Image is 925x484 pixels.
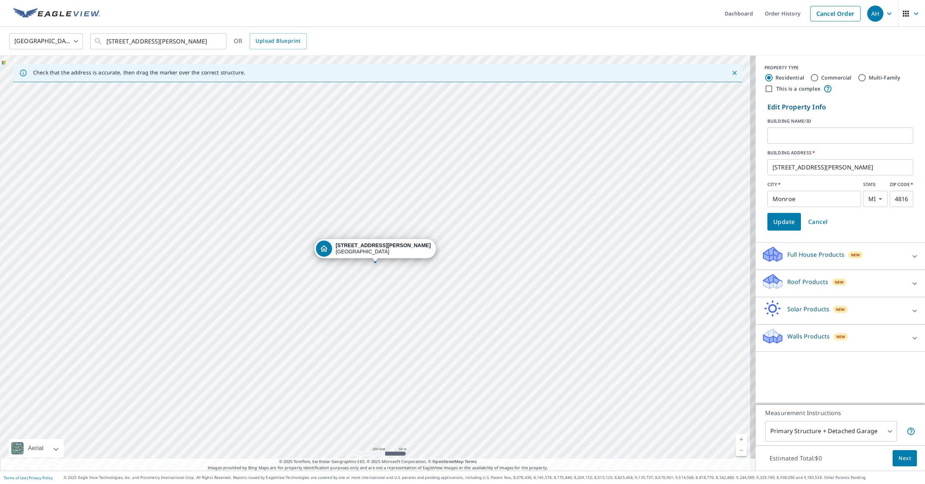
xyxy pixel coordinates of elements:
p: Measurement Instructions [765,408,915,417]
div: Full House ProductsNew [762,246,919,267]
a: Privacy Policy [29,475,53,480]
span: New [836,306,845,312]
a: Current Level 17, Zoom In [736,434,747,445]
a: Current Level 17, Zoom Out [736,445,747,456]
div: OR [234,33,307,49]
img: EV Logo [13,8,100,19]
input: Search by address or latitude-longitude [106,31,211,52]
p: Roof Products [787,277,828,286]
div: Walls ProductsNew [762,327,919,348]
label: BUILDING NAME/ID [767,118,913,124]
button: Close [730,68,739,78]
a: Cancel Order [810,6,861,21]
label: CITY [767,181,861,188]
strong: [STREET_ADDRESS][PERSON_NAME] [335,242,430,248]
a: Terms [465,459,477,464]
p: Check that the address is accurate, then drag the marker over the correct structure. [33,69,245,76]
div: AH [867,6,883,22]
a: Upload Blueprint [250,33,306,49]
label: STATE [863,181,887,188]
p: Solar Products [787,305,829,313]
span: Your report will include the primary structure and a detached garage if one exists. [907,427,915,436]
span: New [835,279,844,285]
div: Aerial [9,439,64,457]
div: MI [863,191,887,207]
p: Walls Products [787,332,830,341]
label: BUILDING ADDRESS [767,150,913,156]
em: MI [868,196,876,203]
button: Cancel [802,213,834,231]
label: This is a complex [776,85,820,92]
button: Next [893,450,917,467]
span: Update [773,217,795,227]
span: Next [898,454,911,463]
span: New [836,334,845,340]
div: Primary Structure + Detached Garage [765,421,897,442]
p: © 2025 Eagle View Technologies, Inc. and Pictometry International Corp. All Rights Reserved. Repo... [64,475,921,480]
div: Aerial [26,439,46,457]
span: New [851,252,860,258]
a: OpenStreetMap [432,459,463,464]
div: Roof ProductsNew [762,273,919,294]
p: Edit Property Info [767,102,913,112]
label: ZIP CODE [890,181,913,188]
label: Residential [775,74,804,81]
button: Update [767,213,801,231]
p: Full House Products [787,250,844,259]
span: Upload Blueprint [256,36,300,46]
div: Solar ProductsNew [762,300,919,321]
span: Cancel [808,217,828,227]
p: | [4,476,53,480]
div: PROPERTY TYPE [764,64,916,71]
label: Commercial [821,74,852,81]
div: [GEOGRAPHIC_DATA] [9,31,83,52]
p: Estimated Total: $0 [764,450,828,466]
span: © 2025 TomTom, Earthstar Geographics SIO, © 2025 Microsoft Corporation, © [279,459,477,465]
a: Terms of Use [4,475,27,480]
div: [GEOGRAPHIC_DATA] [335,242,430,255]
label: Multi-Family [869,74,901,81]
div: Dropped pin, building 1, Residential property, 7888 Turney Ave Monroe, MI 48161 [314,239,436,262]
